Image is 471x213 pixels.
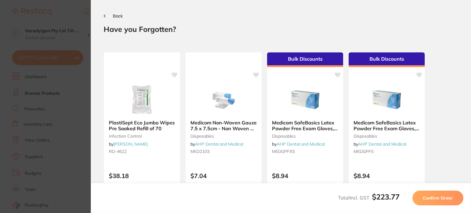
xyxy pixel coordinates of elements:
small: RD-4622 [109,149,175,154]
img: PlastiSept Eco Jumbo Wipes Pre Soaked Refill of 70 [122,84,162,115]
b: Medicom SafeBasics Latex Powder Free Exam Gloves, X-Small [272,120,338,131]
p: $7.04 [190,172,257,179]
img: Medicom SafeBasics Latex Powder Free Exam Gloves, X-Small [285,84,325,115]
span: by [354,141,406,147]
b: Medicom Non-Woven Gauze 7.5 x 7.5cm - Non Woven 4 Ply [190,120,257,131]
span: Total Incl. GST [338,195,400,201]
p: $38.18 [109,172,175,179]
button: Back [104,13,123,18]
small: disposables [354,134,420,139]
b: $223.77 [372,192,400,201]
img: Medicom Non-Woven Gauze 7.5 x 7.5cm - Non Woven 4 Ply [204,84,243,115]
small: infection control [109,134,175,139]
small: MEDGPFXS [272,149,338,154]
div: Bulk Discounts [349,52,425,67]
span: by [190,141,243,147]
small: disposables [272,134,338,139]
b: Medicom SafeBasics Latex Powder Free Exam Gloves, Small [354,120,420,131]
p: $8.94 [272,172,338,179]
small: MED2103 [190,149,257,154]
b: PlastiSept Eco Jumbo Wipes Pre Soaked Refill of 70 [109,120,175,131]
a: [PERSON_NAME] [113,141,148,147]
small: disposables [190,134,257,139]
a: AHP Dental and Medical [195,141,243,147]
button: Confirm Order [412,191,463,205]
small: MEDGPFS [354,149,420,154]
a: AHP Dental and Medical [358,141,406,147]
div: Bulk Discounts [267,52,343,67]
span: by [272,141,325,147]
h2: Have you Forgotten? [104,25,458,34]
span: Back [113,13,123,19]
span: by [109,141,148,147]
img: Medicom SafeBasics Latex Powder Free Exam Gloves, Small [367,84,407,115]
a: AHP Dental and Medical [277,141,325,147]
p: $8.94 [354,172,420,179]
span: Confirm Order [423,195,453,201]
